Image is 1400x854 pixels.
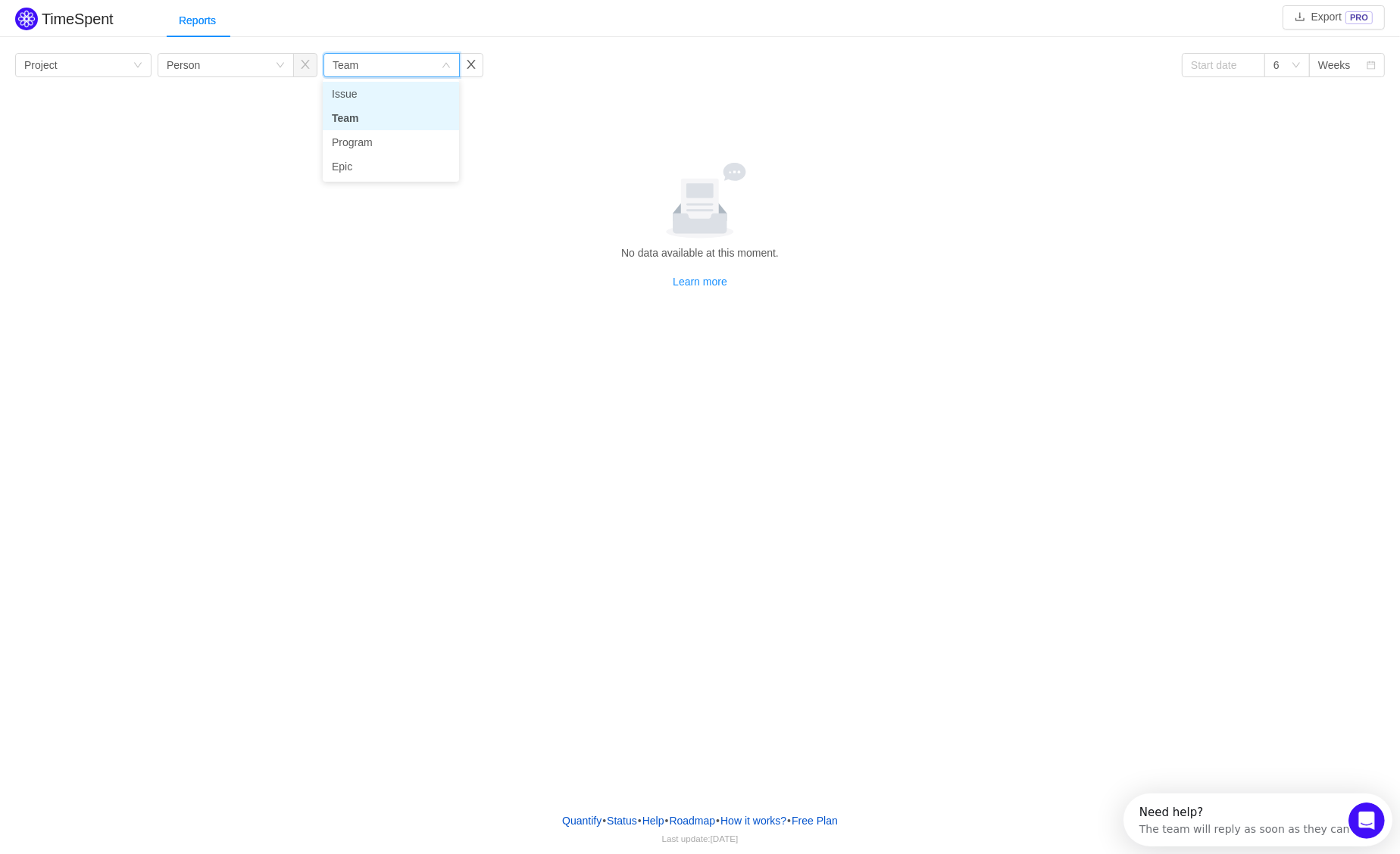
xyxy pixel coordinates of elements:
span: [DATE] [711,834,739,843]
a: Quantify [561,809,602,832]
span: • [787,815,791,827]
i: icon: down [133,61,142,71]
button: Free Plan [791,809,839,832]
li: Issue [323,82,459,106]
span: Last update: [662,834,739,843]
div: Team [333,54,358,76]
div: Reports [167,4,228,38]
img: Quantify logo [15,8,38,30]
li: Epic [323,154,459,179]
i: icon: down [1292,61,1301,71]
div: Open Intercom Messenger [6,6,271,48]
i: icon: down [276,61,285,71]
a: Roadmap [669,809,717,832]
span: • [716,815,720,827]
div: 6 [1273,54,1280,76]
iframe: Intercom live chat [1348,803,1385,839]
div: Person [167,54,200,76]
a: Status [606,809,638,832]
button: icon: downloadExportPRO [1283,5,1385,30]
input: Start date [1182,53,1265,77]
div: Project [24,54,58,76]
li: Team [323,106,459,130]
div: Need help? [16,13,227,25]
div: Weeks [1318,54,1351,76]
button: icon: close [293,53,317,77]
i: icon: down [442,61,451,71]
a: Learn more [673,276,727,288]
a: Help [642,809,665,832]
li: Program [323,130,459,154]
iframe: Intercom live chat discovery launcher [1123,793,1392,846]
span: • [638,815,642,827]
span: • [602,815,606,827]
i: icon: calendar [1367,61,1376,71]
h2: TimeSpent [42,11,114,27]
span: No data available at this moment. [621,247,779,259]
span: • [665,815,669,827]
div: The team will reply as soon as they can [16,25,227,41]
button: icon: close [459,53,483,77]
button: How it works? [720,809,787,832]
